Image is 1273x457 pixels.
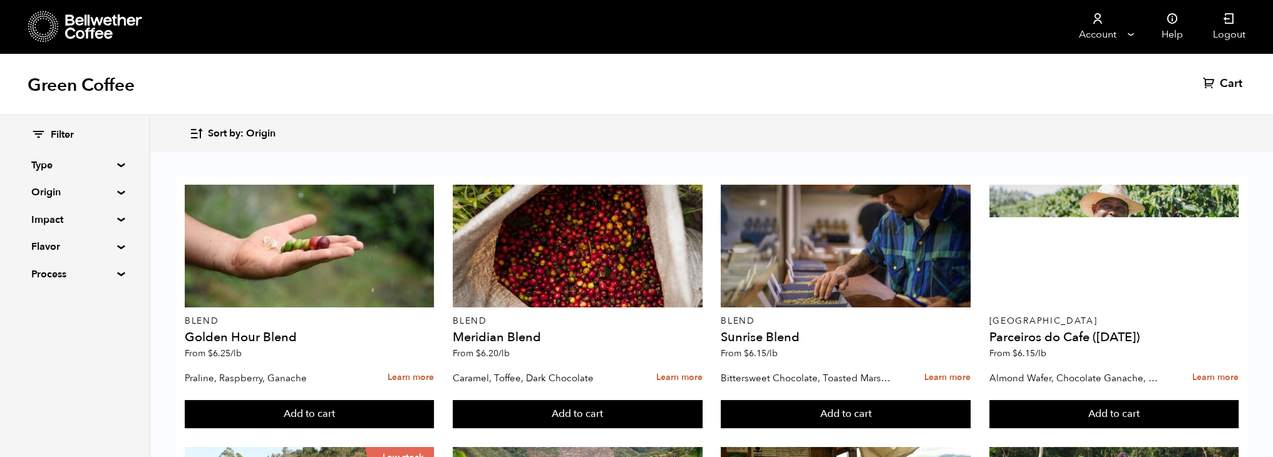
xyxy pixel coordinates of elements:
[185,400,435,429] button: Add to cart
[476,347,510,359] bdi: 6.20
[453,369,622,388] p: Caramel, Toffee, Dark Chocolate
[453,400,703,429] button: Add to cart
[453,331,703,344] h4: Meridian Blend
[208,127,276,141] span: Sort by: Origin
[1035,347,1046,359] span: /lb
[721,331,971,344] h4: Sunrise Blend
[989,369,1159,388] p: Almond Wafer, Chocolate Ganache, Bing Cherry
[185,331,435,344] h4: Golden Hour Blend
[453,347,510,359] span: From
[189,119,276,148] button: Sort by: Origin
[31,158,118,173] summary: Type
[989,331,1239,344] h4: Parceiros do Cafe ([DATE])
[31,239,118,254] summary: Flavor
[31,267,118,282] summary: Process
[51,128,74,142] span: Filter
[208,347,242,359] bdi: 6.25
[1192,364,1239,391] a: Learn more
[721,369,890,388] p: Bittersweet Chocolate, Toasted Marshmallow, Candied Orange, Praline
[185,369,354,388] p: Praline, Raspberry, Ganache
[721,317,971,326] p: Blend
[656,364,703,391] a: Learn more
[31,212,118,227] summary: Impact
[476,347,481,359] span: $
[185,317,435,326] p: Blend
[208,347,213,359] span: $
[989,347,1046,359] span: From
[744,347,749,359] span: $
[1013,347,1018,359] span: $
[388,364,434,391] a: Learn more
[185,347,242,359] span: From
[230,347,242,359] span: /lb
[989,400,1239,429] button: Add to cart
[1203,76,1245,91] a: Cart
[721,400,971,429] button: Add to cart
[989,317,1239,326] p: [GEOGRAPHIC_DATA]
[744,347,778,359] bdi: 6.15
[1220,76,1242,91] span: Cart
[924,364,971,391] a: Learn more
[766,347,778,359] span: /lb
[453,317,703,326] p: Blend
[498,347,510,359] span: /lb
[28,74,135,96] h1: Green Coffee
[31,185,118,200] summary: Origin
[1013,347,1046,359] bdi: 6.15
[721,347,778,359] span: From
